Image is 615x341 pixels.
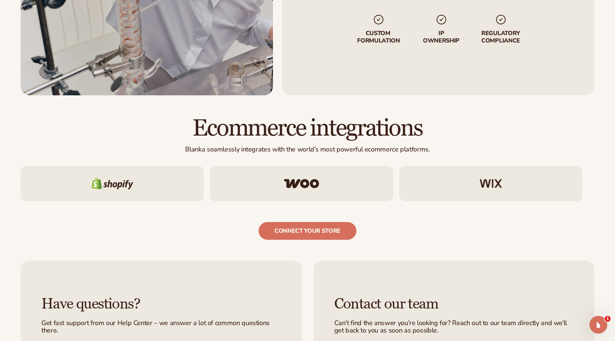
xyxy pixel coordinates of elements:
[21,145,594,154] p: Blanka seamlessly integrates with the world’s most powerful ecommerce platforms.
[355,30,402,44] p: Custom formulation
[590,316,607,334] iframe: Intercom live chat
[41,320,281,334] p: Get fast support from our Help Center – we answer a lot of common questions there.
[284,179,319,188] img: Woo commerce logo.
[334,296,574,312] h3: Contact our team
[435,14,447,26] img: checkmark_svg
[422,30,460,44] p: IP Ownership
[605,316,611,322] span: 1
[92,178,133,190] img: Shopify logo.
[480,179,502,188] img: Wix logo.
[481,30,520,44] p: regulatory compliance
[259,222,356,240] a: connect your store
[334,320,574,334] p: Can’t find the answer you’re looking for? Reach out to our team directly and we’ll get back to yo...
[373,14,385,26] img: checkmark_svg
[495,14,506,26] img: checkmark_svg
[21,116,594,141] h2: Ecommerce integrations
[41,296,281,312] h3: Have questions?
